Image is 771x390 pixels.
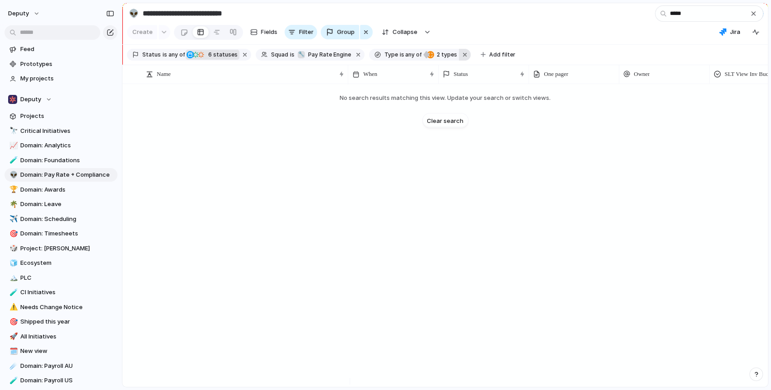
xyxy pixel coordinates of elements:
div: ☄️Domain: Payroll AU [5,359,117,373]
button: 🎲 [8,244,17,253]
button: 🌴 [8,200,17,209]
span: types [434,51,457,59]
div: 🧪 [9,155,16,165]
div: 🗓️ [9,346,16,357]
button: isany of [398,50,424,60]
button: Add filter [475,48,521,61]
div: 🚀 [9,331,16,342]
span: One pager [544,70,568,79]
span: Domain: Awards [20,185,114,194]
a: 🚀All Initiatives [5,330,117,343]
a: 📈Domain: Analytics [5,139,117,152]
button: 🔭 [8,127,17,136]
a: 🧪Domain: Foundations [5,154,117,167]
button: deputy [4,6,45,21]
span: Domain: Analytics [20,141,114,150]
span: All Initiatives [20,332,114,341]
button: 🧪 [8,376,17,385]
span: Status [142,51,161,59]
button: Group [321,25,359,39]
div: 👽 [129,7,139,19]
button: 🏔️ [8,273,17,282]
div: 🔭 [9,126,16,136]
div: ✈️ [9,214,16,224]
span: Group [337,28,355,37]
div: 🧊 [9,258,16,268]
span: Prototypes [20,60,114,69]
a: Feed [5,42,117,56]
span: 6 [206,51,213,58]
a: ✈️Domain: Scheduling [5,212,117,226]
span: Domain: Leave [20,200,114,209]
span: any of [404,51,422,59]
div: 🧪Domain: Payroll US [5,374,117,387]
span: PLC [20,273,114,282]
a: 🏔️PLC [5,271,117,285]
a: 🎯Shipped this year [5,315,117,329]
button: ✈️ [8,215,17,224]
span: Domain: Payroll AU [20,362,114,371]
span: CI Initiatives [20,288,114,297]
button: 2 types [422,50,459,60]
span: Clear search [427,116,463,125]
div: 📈 [9,141,16,151]
button: 🔧Pay Rate Engine [295,50,353,60]
button: 🗓️ [8,347,17,356]
a: My projects [5,72,117,85]
a: 🧊Ecosystem [5,256,117,270]
span: Filter [299,28,313,37]
button: 6 statuses [186,50,239,60]
span: My projects [20,74,114,83]
span: Owner [634,70,650,79]
button: 👽 [126,6,141,21]
span: deputy [8,9,29,18]
button: 🎯 [8,317,17,326]
div: ☄️ [9,361,16,371]
button: isany of [161,50,187,60]
a: 🗓️New view [5,344,117,358]
button: 🏆 [8,185,17,194]
div: 🧪 [9,376,16,386]
a: 🧪CI Initiatives [5,286,117,299]
span: Fields [261,28,277,37]
div: ⚠️ [9,302,16,312]
span: any of [167,51,185,59]
div: 🔧 [298,51,305,58]
a: 🔭Critical Initiatives [5,124,117,138]
span: Status [453,70,468,79]
span: New view [20,347,114,356]
a: 🎯Domain: Timesheets [5,227,117,240]
button: Filter [285,25,317,39]
span: Deputy [20,95,41,104]
span: Add filter [489,51,515,59]
span: Jira [730,28,740,37]
span: Domain: Scheduling [20,215,114,224]
span: Project: [PERSON_NAME] [20,244,114,253]
button: Collapse [376,25,422,39]
button: is [288,50,296,60]
a: ⚠️Needs Change Notice [5,301,117,314]
span: statuses [206,51,238,59]
div: 🎲 [9,243,16,254]
span: Pay Rate Engine [308,51,351,59]
span: Needs Change Notice [20,303,114,312]
div: 🌴 [9,199,16,210]
span: Collapse [393,28,417,37]
span: Squad [271,51,288,59]
a: 👽Domain: Pay Rate + Compliance [5,168,117,182]
span: is [400,51,404,59]
span: Type [384,51,398,59]
span: Domain: Foundations [20,156,114,165]
div: 🏆Domain: Awards [5,183,117,197]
